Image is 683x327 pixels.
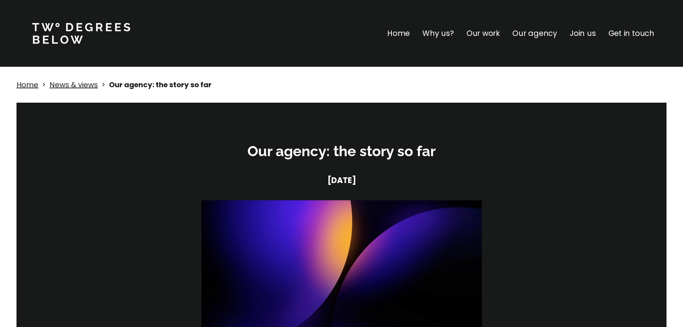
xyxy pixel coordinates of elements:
p: > [42,79,46,90]
strong: Our agency: the story so far [109,80,212,90]
a: News & views [49,80,98,90]
a: Home [387,28,410,39]
h3: Our agency: the story so far [234,141,449,161]
a: Home [16,80,38,90]
a: Get in touch [608,28,654,39]
a: Our agency [512,28,557,39]
a: Why us? [422,28,454,39]
p: > [101,79,105,90]
a: Join us [570,28,596,39]
h4: [DATE] [234,175,449,186]
a: Our work [466,28,500,39]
